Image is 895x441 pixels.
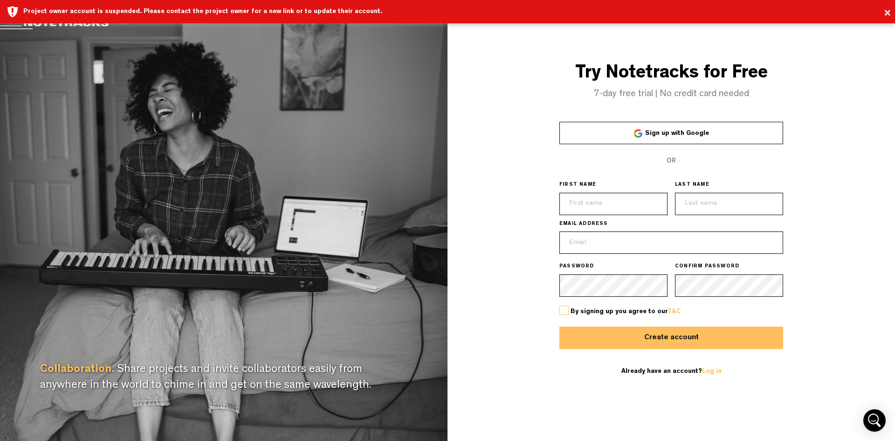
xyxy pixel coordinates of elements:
[40,364,115,376] span: Collaboration.
[702,368,722,375] a: Log in
[675,193,783,215] input: Last name
[884,4,891,23] button: ×
[571,308,681,315] span: By signing up you agree to our
[23,7,888,16] div: Project owner account is suspended. Please contact the project owner for a new link or to update ...
[559,263,594,271] span: PASSWORD
[675,263,739,271] span: CONFIRM PASSWORD
[559,193,668,215] input: First name
[559,327,783,349] button: Create account
[863,409,886,432] div: Open Intercom Messenger
[559,221,608,228] span: EMAIL ADDRESS
[675,182,709,189] span: LAST NAME
[447,89,895,99] h4: 7-day free trial | No credit card needed
[40,364,371,392] span: Share projects and invite collaborators easily from anywhere in the world to chime in and get on ...
[447,64,895,84] h3: Try Notetracks for Free
[668,308,681,315] a: T&C
[621,368,722,375] span: Already have an account?
[559,231,783,254] input: Email
[645,130,709,137] span: Sign up with Google
[559,182,596,189] span: FIRST NAME
[667,158,676,164] span: OR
